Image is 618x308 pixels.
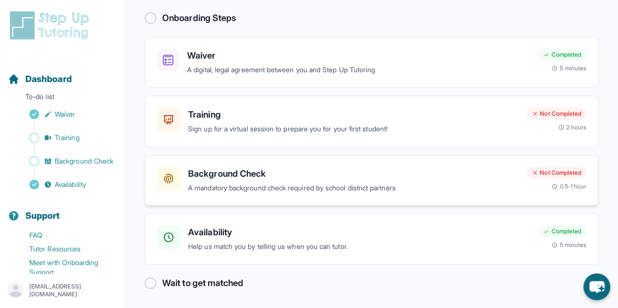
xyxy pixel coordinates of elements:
[552,183,586,190] div: 0.5-1 hour
[8,282,117,299] button: [EMAIL_ADDRESS][DOMAIN_NAME]
[527,108,586,120] div: Not Completed
[8,107,125,121] a: Waiver
[145,96,598,147] a: TrainingSign up for a virtual session to prepare you for your first student!Not Completed2 hours
[145,213,598,265] a: AvailabilityHelp us match you by telling us when you can tutor.Completed5 minutes
[8,178,125,191] a: Availability
[4,57,121,90] button: Dashboard
[188,183,519,194] p: A mandatory background check required by school district partners
[188,108,519,122] h3: Training
[187,49,531,62] h3: Waiver
[25,209,60,223] span: Support
[583,273,610,300] button: chat-button
[55,156,113,166] span: Background Check
[187,64,531,76] p: A digital, legal agreement between you and Step Up Tutoring
[552,64,586,72] div: 5 minutes
[162,276,243,290] h2: Wait to get matched
[55,180,86,189] span: Availability
[188,226,531,239] h3: Availability
[552,241,586,249] div: 5 minutes
[4,92,121,105] p: To-do list
[55,133,80,143] span: Training
[8,10,95,41] img: logo
[188,241,531,252] p: Help us match you by telling us when you can tutor.
[4,193,121,226] button: Support
[8,131,125,144] a: Training
[538,226,586,237] div: Completed
[8,154,125,168] a: Background Check
[8,72,72,86] a: Dashboard
[527,167,586,179] div: Not Completed
[188,167,519,181] h3: Background Check
[8,228,125,242] a: FAQ
[145,155,598,206] a: Background CheckA mandatory background check required by school district partnersNot Completed0.5...
[162,11,236,25] h2: Onboarding Steps
[8,242,125,256] a: Tutor Resources
[55,109,75,119] span: Waiver
[8,256,125,279] a: Meet with Onboarding Support
[25,72,72,86] span: Dashboard
[538,49,586,61] div: Completed
[188,123,519,135] p: Sign up for a virtual session to prepare you for your first student!
[29,283,117,298] p: [EMAIL_ADDRESS][DOMAIN_NAME]
[145,37,598,88] a: WaiverA digital, legal agreement between you and Step Up TutoringCompleted5 minutes
[558,123,587,131] div: 2 hours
